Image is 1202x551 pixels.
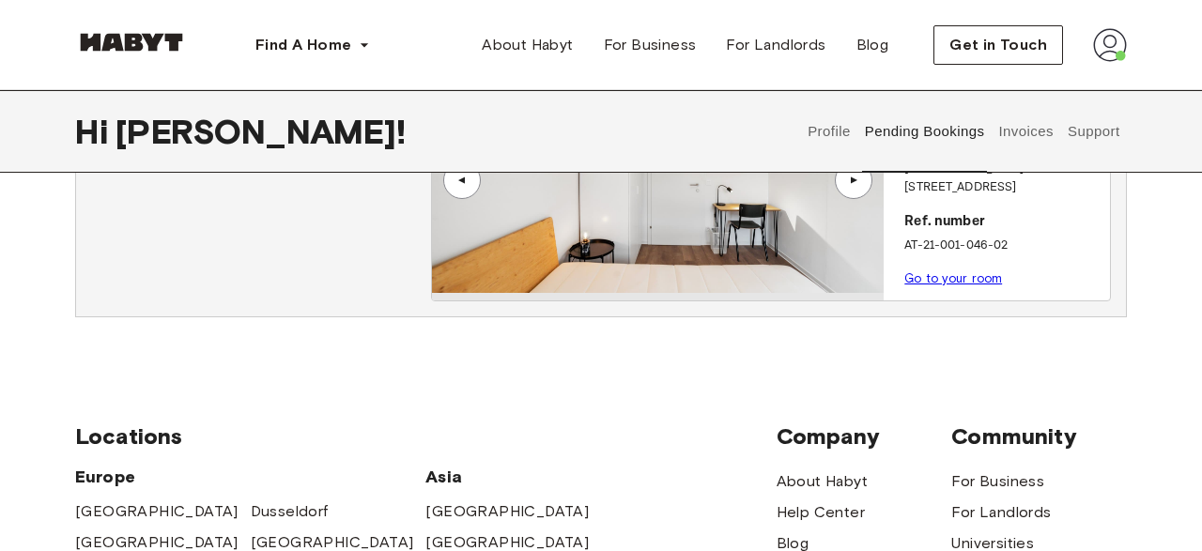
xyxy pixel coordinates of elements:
p: Ref. number [904,211,1102,233]
p: [GEOGRAPHIC_DATA][STREET_ADDRESS] [904,160,1102,196]
button: Pending Bookings [862,90,987,173]
span: For Business [604,34,697,56]
span: [PERSON_NAME] ! [116,112,406,151]
span: Hi [75,112,116,151]
a: For Landlords [711,26,840,64]
button: Get in Touch [933,25,1063,65]
button: Support [1065,90,1122,173]
button: Invoices [996,90,1056,173]
div: user profile tabs [801,90,1127,173]
span: Locations [75,422,777,451]
a: [GEOGRAPHIC_DATA] [75,500,239,523]
span: Community [951,422,1127,451]
a: Dusseldorf [251,500,329,523]
span: For Landlords [726,34,825,56]
p: AT-21-001-046-02 [904,237,1102,255]
a: For Business [951,470,1044,493]
span: Europe [75,466,425,488]
img: Image of the room [432,68,884,293]
a: For Landlords [951,501,1051,524]
a: [GEOGRAPHIC_DATA] [425,500,589,523]
span: Asia [425,466,601,488]
a: About Habyt [467,26,588,64]
img: Habyt [75,33,188,52]
button: Find A Home [240,26,385,64]
span: Find A Home [255,34,351,56]
a: About Habyt [777,470,868,493]
div: ▲ [844,175,863,186]
span: Blog [856,34,889,56]
a: Go to your room [904,271,1002,285]
a: For Business [589,26,712,64]
a: Help Center [777,501,865,524]
button: Profile [806,90,854,173]
span: Company [777,422,952,451]
a: Blog [841,26,904,64]
span: Get in Touch [949,34,1047,56]
img: avatar [1093,28,1127,62]
span: About Habyt [482,34,573,56]
div: ▲ [453,175,471,186]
